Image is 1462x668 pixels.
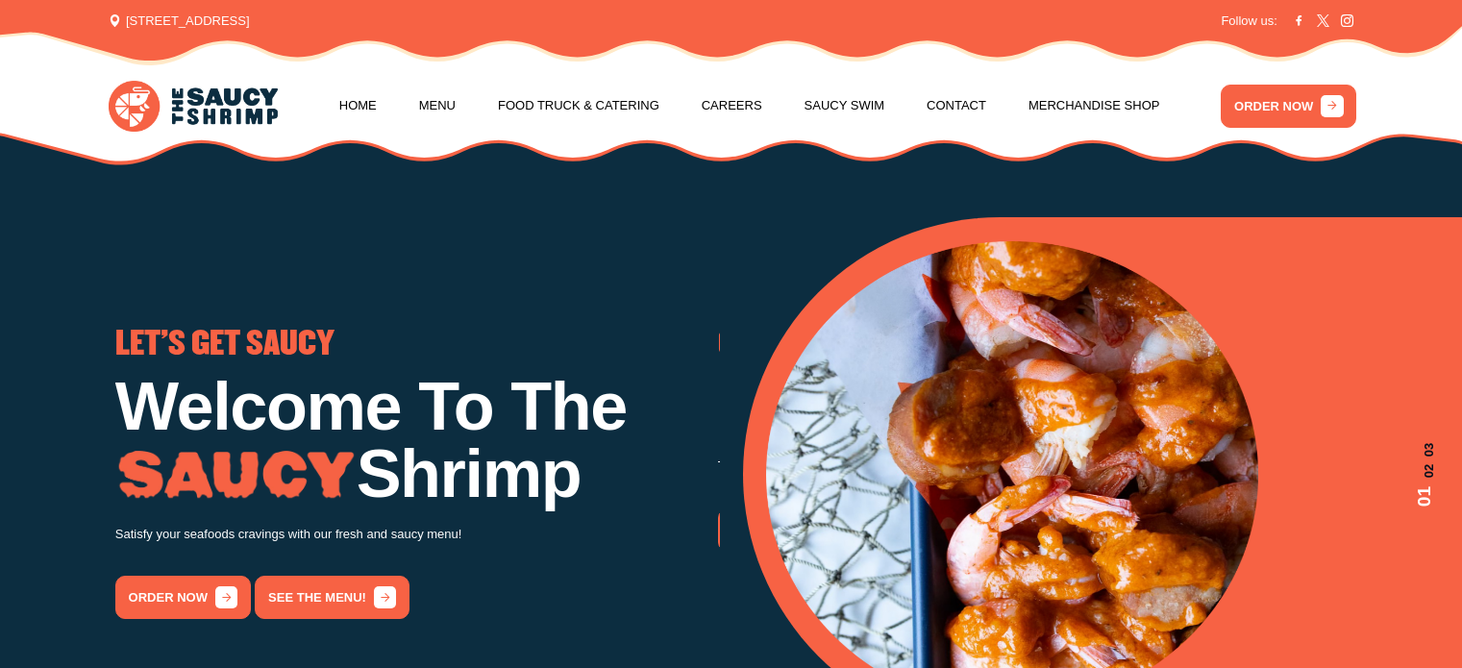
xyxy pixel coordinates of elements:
[109,81,278,132] img: logo
[109,12,249,31] span: [STREET_ADDRESS]
[718,508,854,552] a: order now
[339,69,377,142] a: Home
[1411,486,1439,507] span: 01
[115,373,718,508] h1: Welcome To The Shrimp
[255,576,409,619] a: See the menu!
[115,451,357,501] img: Image
[115,524,718,546] p: Satisfy your seafoods cravings with our fresh and saucy menu!
[1411,443,1439,457] span: 03
[718,456,1321,478] p: Try our famous Whole Nine Yards sauce! The recipe is our secret!
[115,330,718,619] div: 1 / 3
[115,330,335,360] span: LET'S GET SAUCY
[419,69,456,142] a: Menu
[718,330,1066,360] span: GO THE WHOLE NINE YARDS
[702,69,762,142] a: Careers
[805,69,885,142] a: Saucy Swim
[1221,12,1277,31] span: Follow us:
[718,373,1321,440] h1: Low Country Boil
[115,576,251,619] a: order now
[498,69,659,142] a: Food Truck & Catering
[1221,85,1356,128] a: ORDER NOW
[927,69,986,142] a: Contact
[1411,464,1439,478] span: 02
[1028,69,1160,142] a: Merchandise Shop
[718,330,1321,552] div: 2 / 3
